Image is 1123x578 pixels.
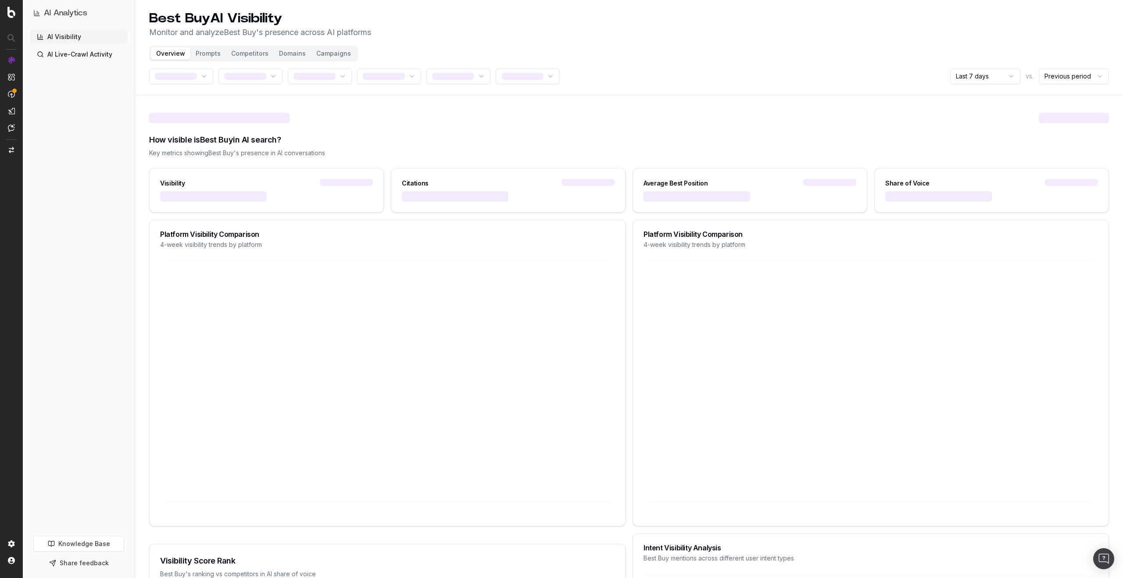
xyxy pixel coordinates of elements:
[644,240,1098,249] div: 4-week visibility trends by platform
[402,179,429,188] div: Citations
[160,179,185,188] div: Visibility
[8,57,15,64] img: Analytics
[149,134,1109,146] div: How visible is Best Buy in AI search?
[1026,72,1034,81] span: vs.
[160,231,615,238] div: Platform Visibility Comparison
[9,147,14,153] img: Switch project
[1093,548,1114,569] div: Open Intercom Messenger
[160,555,615,567] div: Visibility Score Rank
[44,7,87,19] h1: AI Analytics
[885,179,930,188] div: Share of Voice
[644,179,708,188] div: Average Best Position
[8,73,15,81] img: Intelligence
[644,554,1098,563] div: Best Buy mentions across different user intent types
[311,47,356,60] button: Campaigns
[160,240,615,249] div: 4-week visibility trends by platform
[30,47,128,61] a: AI Live-Crawl Activity
[33,536,124,552] a: Knowledge Base
[149,149,1109,157] div: Key metrics showing Best Buy 's presence in AI conversations
[7,7,15,18] img: Botify logo
[644,544,1098,551] div: Intent Visibility Analysis
[644,231,1098,238] div: Platform Visibility Comparison
[30,30,128,44] a: AI Visibility
[33,7,124,19] button: AI Analytics
[8,540,15,547] img: Setting
[8,124,15,132] img: Assist
[190,47,226,60] button: Prompts
[8,107,15,114] img: Studio
[8,90,15,98] img: Activation
[151,47,190,60] button: Overview
[149,26,371,39] p: Monitor and analyze Best Buy 's presence across AI platforms
[226,47,274,60] button: Competitors
[8,557,15,564] img: My account
[149,11,371,26] h1: Best Buy AI Visibility
[33,555,124,571] button: Share feedback
[274,47,311,60] button: Domains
